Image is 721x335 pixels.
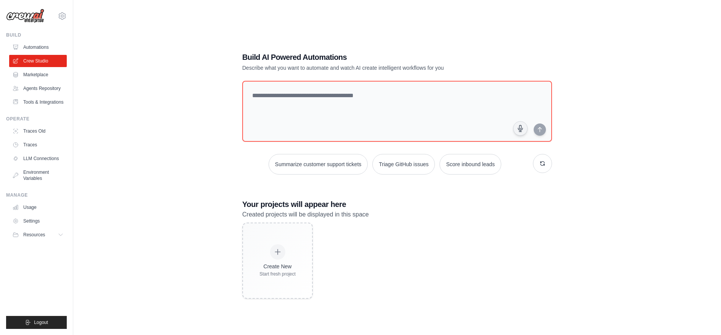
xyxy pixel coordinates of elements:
a: Traces [9,139,67,151]
button: Get new suggestions [533,154,552,173]
div: Operate [6,116,67,122]
a: Traces Old [9,125,67,137]
span: Logout [34,319,48,325]
a: Settings [9,215,67,227]
a: Agents Repository [9,82,67,95]
h1: Build AI Powered Automations [242,52,499,63]
a: Usage [9,201,67,213]
a: Crew Studio [9,55,67,67]
div: Manage [6,192,67,198]
a: Tools & Integrations [9,96,67,108]
button: Score inbound leads [439,154,501,175]
button: Logout [6,316,67,329]
a: Environment Variables [9,166,67,184]
a: Marketplace [9,69,67,81]
h3: Your projects will appear here [242,199,552,210]
img: Logo [6,9,44,23]
a: LLM Connections [9,152,67,165]
a: Automations [9,41,67,53]
div: Build [6,32,67,38]
div: Start fresh project [259,271,296,277]
div: Create New [259,263,296,270]
button: Resources [9,229,67,241]
p: Describe what you want to automate and watch AI create intelligent workflows for you [242,64,499,72]
span: Resources [23,232,45,238]
button: Summarize customer support tickets [269,154,368,175]
button: Triage GitHub issues [372,154,435,175]
button: Click to speak your automation idea [513,121,528,136]
p: Created projects will be displayed in this space [242,210,552,220]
